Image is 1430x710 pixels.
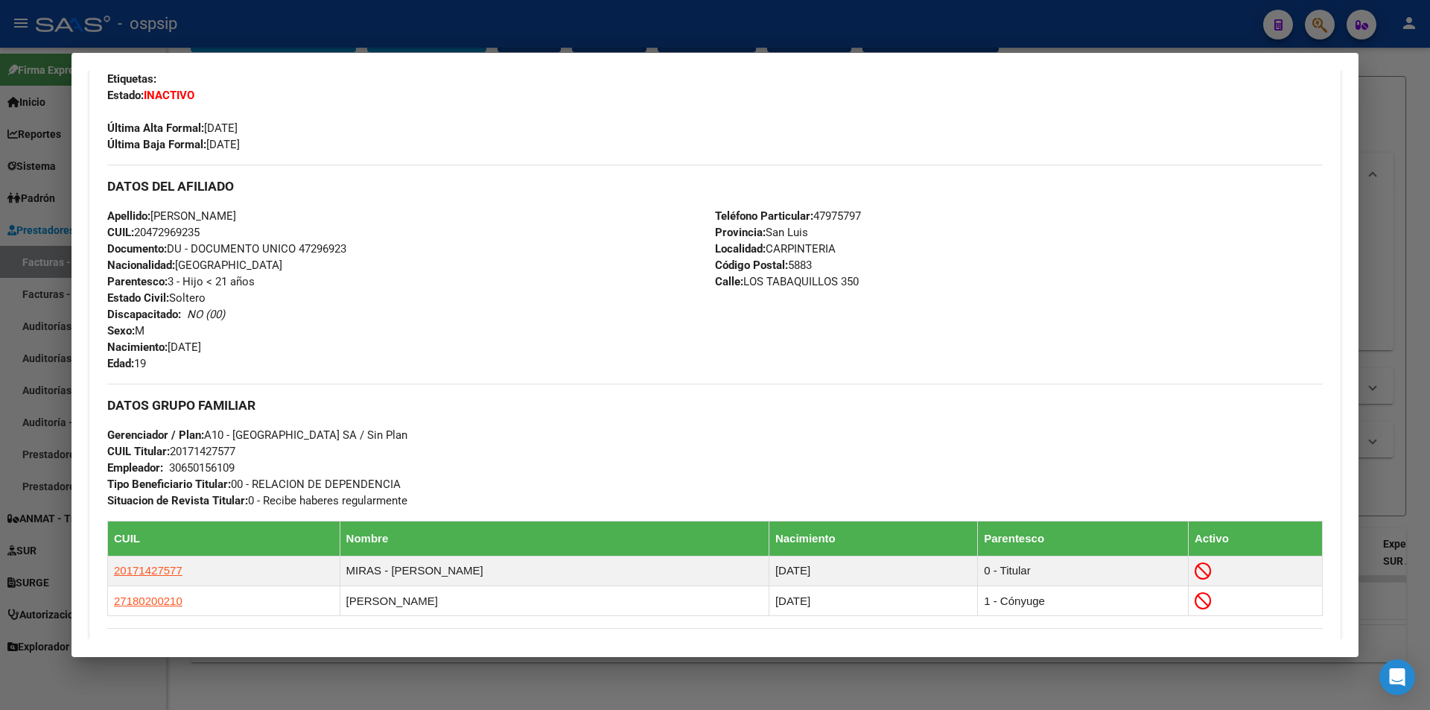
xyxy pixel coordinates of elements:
th: CUIL [108,521,340,556]
i: NO (00) [187,308,225,321]
td: [DATE] [769,556,977,586]
span: 3 - Hijo < 21 años [107,275,255,288]
strong: Situacion de Revista Titular: [107,494,248,507]
div: Datos de Empadronamiento [89,3,1341,653]
span: LOS TABAQUILLOS 350 [715,275,859,288]
div: Open Intercom Messenger [1379,659,1415,695]
h3: DATOS DEL AFILIADO [107,178,1323,194]
span: 47975797 [715,209,861,223]
td: 0 - Titular [978,556,1189,586]
span: 00 - RELACION DE DEPENDENCIA [107,478,401,491]
span: 20171427577 [107,445,235,458]
strong: Sexo: [107,324,135,337]
strong: Edad: [107,357,134,370]
td: [PERSON_NAME] [340,586,769,616]
strong: Nacimiento: [107,340,168,354]
span: Soltero [107,291,206,305]
strong: Parentesco: [107,275,168,288]
span: M [107,324,144,337]
strong: Calle: [715,275,743,288]
strong: Etiquetas: [107,72,156,86]
span: [DATE] [107,121,238,135]
strong: Estado Civil: [107,291,169,305]
strong: Localidad: [715,242,766,256]
span: [GEOGRAPHIC_DATA] [107,259,282,272]
strong: CUIL Titular: [107,445,170,458]
span: 5883 [715,259,812,272]
strong: Código Postal: [715,259,788,272]
span: 0 - Recibe haberes regularmente [107,494,407,507]
span: 19 [107,357,146,370]
strong: Estado: [107,89,144,102]
strong: Nacionalidad: [107,259,175,272]
strong: Provincia: [715,226,766,239]
strong: Documento: [107,242,167,256]
th: Parentesco [978,521,1189,556]
span: CARPINTERIA [715,242,836,256]
td: [DATE] [769,586,977,616]
span: 27180200210 [114,595,182,607]
td: MIRAS - [PERSON_NAME] [340,556,769,586]
strong: Discapacitado: [107,308,181,321]
span: 20472969235 [107,226,200,239]
span: [DATE] [107,340,201,354]
h3: DATOS GRUPO FAMILIAR [107,397,1323,413]
strong: Tipo Beneficiario Titular: [107,478,231,491]
strong: CUIL: [107,226,134,239]
strong: Última Baja Formal: [107,138,206,151]
strong: Apellido: [107,209,150,223]
div: 30650156109 [169,460,235,476]
td: 1 - Cónyuge [978,586,1189,616]
th: Nacimiento [769,521,977,556]
th: Nombre [340,521,769,556]
strong: Última Alta Formal: [107,121,204,135]
strong: Empleador: [107,461,163,475]
strong: INACTIVO [144,89,194,102]
strong: Gerenciador / Plan: [107,428,204,442]
span: DU - DOCUMENTO UNICO 47296923 [107,242,346,256]
span: A10 - [GEOGRAPHIC_DATA] SA / Sin Plan [107,428,407,442]
span: 20171427577 [114,564,182,577]
strong: Teléfono Particular: [715,209,813,223]
span: San Luis [715,226,808,239]
span: [PERSON_NAME] [107,209,236,223]
span: [DATE] [107,138,240,151]
th: Activo [1188,521,1322,556]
